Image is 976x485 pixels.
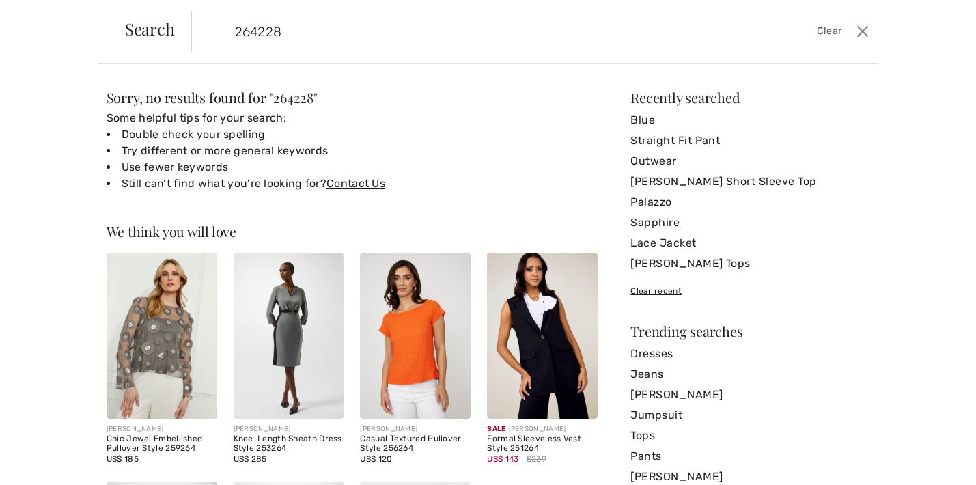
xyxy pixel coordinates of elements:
span: US$ 143 [487,454,518,464]
a: Contact Us [326,177,385,190]
span: US$ 120 [360,454,392,464]
span: Search [125,20,175,37]
a: Pants [630,446,869,467]
span: Clear [817,24,842,39]
a: Straight Fit Pant [630,130,869,151]
a: [PERSON_NAME] Tops [630,253,869,274]
a: Jumpsuit [630,405,869,426]
button: Close [852,20,873,42]
img: Formal Sleeveless Vest Style 251264. Parchment [487,253,598,419]
span: US$ 185 [107,454,139,464]
li: Double check your spelling [107,126,598,143]
a: [PERSON_NAME] [630,385,869,405]
img: Knee-Length Sheath Dress Style 253264. Grey melange/black [234,253,344,419]
a: Tops [630,426,869,446]
div: [PERSON_NAME] [360,424,471,434]
a: Blue [630,110,869,130]
li: Use fewer keywords [107,159,598,176]
span: Chat [32,10,60,22]
span: Sale [487,425,505,433]
div: [PERSON_NAME] [234,424,344,434]
div: Clear recent [630,285,869,297]
li: Still can’t find what you’re looking for? [107,176,598,192]
img: Casual Textured Pullover Style 256264. Orange [360,253,471,419]
a: [PERSON_NAME] Short Sleeve Top [630,171,869,192]
a: Palazzo [630,192,869,212]
div: [PERSON_NAME] [107,424,217,434]
span: We think you will love [107,222,236,240]
div: Sorry, no results found for " " [107,91,598,105]
div: [PERSON_NAME] [487,424,598,434]
span: $239 [527,453,546,465]
a: Dresses [630,344,869,364]
a: Jeans [630,364,869,385]
div: Chic Jewel Embellished Pullover Style 259264 [107,434,217,454]
div: Formal Sleeveless Vest Style 251264 [487,434,598,454]
span: US$ 285 [234,454,267,464]
a: Outwear [630,151,869,171]
div: Trending searches [630,324,869,338]
li: Try different or more general keywords [107,143,598,159]
input: TYPE TO SEARCH [225,11,696,52]
div: Knee-Length Sheath Dress Style 253264 [234,434,344,454]
div: Casual Textured Pullover Style 256264 [360,434,471,454]
a: Lace Jacket [630,233,869,253]
span: 264228 [273,88,313,107]
div: Recently searched [630,91,869,105]
div: Some helpful tips for your search: [107,110,598,192]
a: Sapphire [630,212,869,233]
img: Chic Jewel Embellished Pullover Style 259264. Grey [107,253,217,419]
